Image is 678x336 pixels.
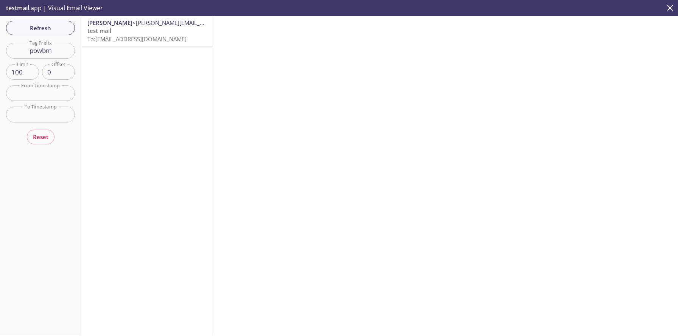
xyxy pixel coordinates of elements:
[87,19,132,26] span: [PERSON_NAME]
[81,16,213,46] div: [PERSON_NAME]<[PERSON_NAME][EMAIL_ADDRESS][DOMAIN_NAME]>test mailTo:[EMAIL_ADDRESS][DOMAIN_NAME]
[87,27,111,34] span: test mail
[87,35,187,43] span: To: [EMAIL_ADDRESS][DOMAIN_NAME]
[6,21,75,35] button: Refresh
[6,4,29,12] span: testmail
[12,23,69,33] span: Refresh
[132,19,274,26] span: <[PERSON_NAME][EMAIL_ADDRESS][DOMAIN_NAME]>
[33,132,48,142] span: Reset
[27,130,54,144] button: Reset
[81,16,213,46] nav: emails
